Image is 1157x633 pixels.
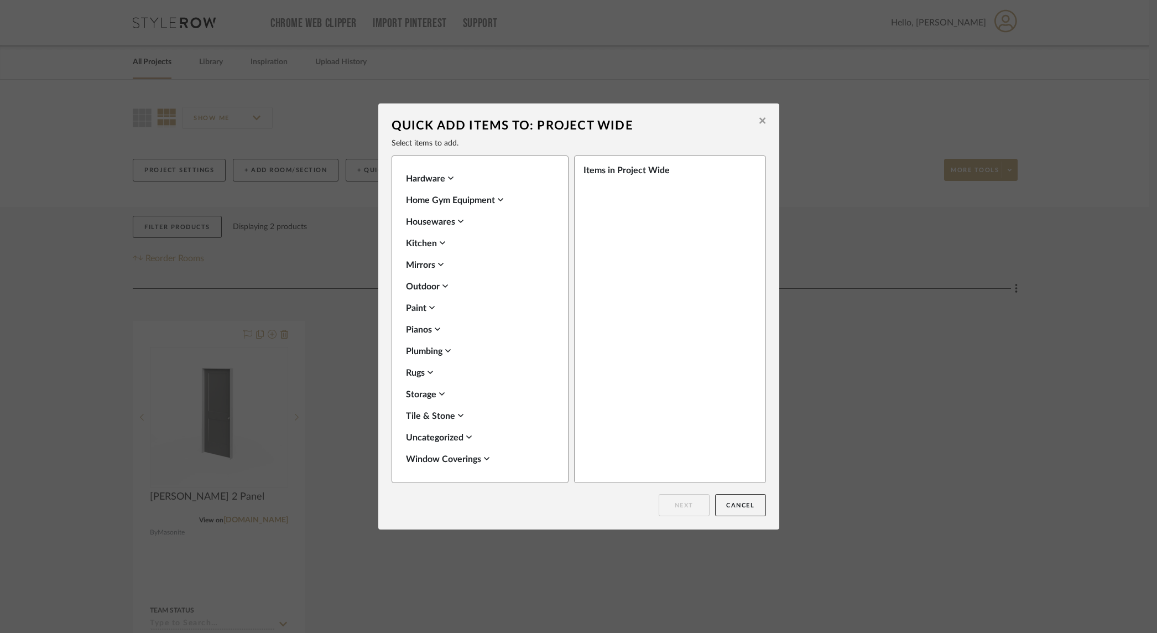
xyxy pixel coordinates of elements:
[406,453,549,466] div: Window Coverings
[406,258,549,272] div: Mirrors
[406,323,549,336] div: Pianos
[406,302,549,315] div: Paint
[406,172,549,185] div: Hardware
[392,138,766,148] div: Select items to add.
[406,280,549,293] div: Outdoor
[715,494,766,516] button: Cancel
[406,345,549,358] div: Plumbing
[392,117,755,135] div: Quick Add Items to: Project Wide
[406,409,549,423] div: Tile & Stone
[659,494,710,516] button: Next
[583,164,749,177] div: Items in Project Wide
[406,237,549,250] div: Kitchen
[406,194,549,207] div: Home Gym Equipment
[406,215,549,229] div: Housewares
[406,431,549,444] div: Uncategorized
[406,388,549,401] div: Storage
[406,366,549,380] div: Rugs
